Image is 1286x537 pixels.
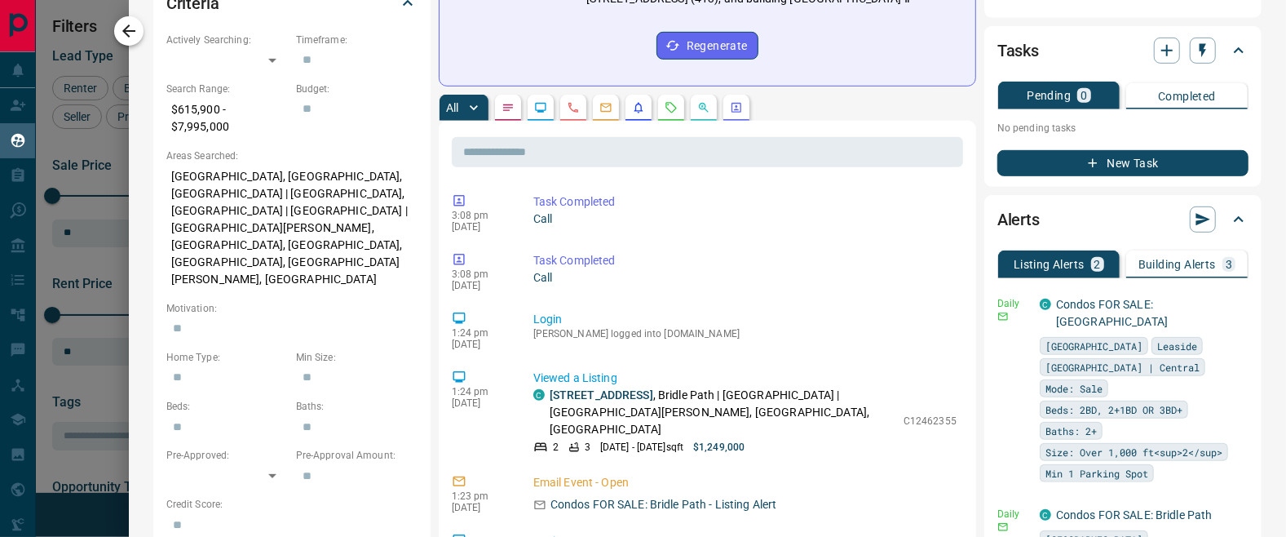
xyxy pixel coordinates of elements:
p: 2 [553,440,559,455]
p: 3:08 pm [452,210,509,221]
a: Condos FOR SALE: [GEOGRAPHIC_DATA] [1056,298,1168,328]
p: Motivation: [166,301,418,316]
p: , Bridle Path | [GEOGRAPHIC_DATA] | [GEOGRAPHIC_DATA][PERSON_NAME], [GEOGRAPHIC_DATA], [GEOGRAPHI... [550,387,895,438]
p: Pending [1027,90,1071,101]
div: Tasks [997,31,1248,70]
span: Leaside [1157,338,1197,354]
p: 1:24 pm [452,327,509,339]
p: Task Completed [533,193,957,211]
p: Timeframe: [296,33,418,47]
span: [GEOGRAPHIC_DATA] | Central [1045,359,1200,375]
h2: Tasks [997,38,1039,64]
svg: Opportunities [697,101,710,114]
p: Listing Alerts [1014,259,1085,270]
span: Mode: Sale [1045,380,1103,397]
p: 1:24 pm [452,386,509,397]
p: Completed [1158,91,1216,102]
p: Email Event - Open [533,474,957,491]
p: Call [533,211,957,228]
button: New Task [997,150,1248,176]
p: [DATE] [452,280,509,291]
svg: Emails [599,101,612,114]
p: [PERSON_NAME] logged into [DOMAIN_NAME] [533,328,957,340]
p: Task Completed [533,252,957,269]
p: Baths: [296,399,418,414]
div: Alerts [997,200,1248,239]
svg: Listing Alerts [632,101,645,114]
p: No pending tasks [997,116,1248,140]
button: Regenerate [656,32,758,60]
p: [GEOGRAPHIC_DATA], [GEOGRAPHIC_DATA], [GEOGRAPHIC_DATA] | [GEOGRAPHIC_DATA], [GEOGRAPHIC_DATA] | ... [166,163,418,293]
p: [DATE] - [DATE] sqft [600,440,683,455]
p: Pre-Approval Amount: [296,448,418,463]
svg: Email [997,521,1009,533]
p: Viewed a Listing [533,370,957,387]
svg: Agent Actions [730,101,743,114]
p: 3:08 pm [452,268,509,280]
p: $615,900 - $7,995,000 [166,96,288,140]
p: Areas Searched: [166,149,418,163]
p: [DATE] [452,502,509,513]
p: Search Range: [166,82,288,96]
p: $1,249,000 [693,440,745,455]
span: Size: Over 1,000 ft<sup>2</sup> [1045,444,1222,460]
p: Min Size: [296,350,418,365]
span: Beds: 2BD, 2+1BD OR 3BD+ [1045,402,1182,418]
p: Building Alerts [1138,259,1216,270]
a: [STREET_ADDRESS] [550,388,653,402]
p: Call [533,269,957,286]
p: 1:23 pm [452,490,509,502]
p: 3 [585,440,590,455]
span: [GEOGRAPHIC_DATA] [1045,338,1142,354]
p: Credit Score: [166,497,418,512]
p: C12462355 [904,414,957,428]
p: Actively Searching: [166,33,288,47]
p: Condos FOR SALE: Bridle Path - Listing Alert [550,496,777,513]
p: Login [533,311,957,328]
span: Baths: 2+ [1045,423,1097,439]
div: condos.ca [533,389,545,401]
p: 0 [1081,90,1087,101]
p: [DATE] [452,221,509,233]
svg: Calls [567,101,580,114]
svg: Email [997,311,1009,322]
div: condos.ca [1040,509,1051,521]
p: 2 [1094,259,1101,270]
p: 3 [1226,259,1232,270]
p: [DATE] [452,339,509,350]
p: Pre-Approved: [166,448,288,463]
p: Daily [997,507,1030,521]
p: NA [997,3,1248,20]
span: Min 1 Parking Spot [1045,465,1148,482]
p: Daily [997,296,1030,311]
svg: Lead Browsing Activity [534,101,547,114]
a: Condos FOR SALE: Bridle Path [1056,508,1213,521]
p: Budget: [296,82,418,96]
div: condos.ca [1040,299,1051,310]
p: [DATE] [452,397,509,409]
p: Home Type: [166,350,288,365]
p: Beds: [166,399,288,414]
svg: Requests [665,101,678,114]
svg: Notes [502,101,515,114]
h2: Alerts [997,206,1040,233]
p: All [446,102,459,113]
